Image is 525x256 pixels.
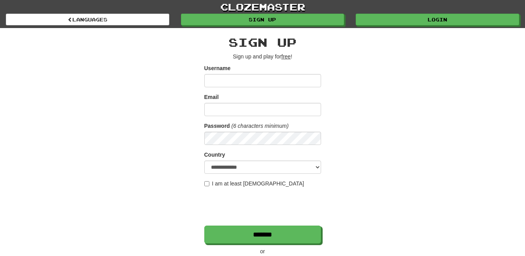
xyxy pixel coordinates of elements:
[6,14,169,25] a: Languages
[204,247,321,255] p: or
[356,14,519,25] a: Login
[204,181,209,186] input: I am at least [DEMOGRAPHIC_DATA]
[181,14,344,25] a: Sign up
[204,64,231,72] label: Username
[232,123,289,129] em: (6 characters minimum)
[204,122,230,130] label: Password
[204,36,321,49] h2: Sign up
[204,180,304,187] label: I am at least [DEMOGRAPHIC_DATA]
[281,53,291,60] u: free
[204,151,225,159] label: Country
[204,191,323,222] iframe: reCAPTCHA
[204,53,321,60] p: Sign up and play for !
[204,93,219,101] label: Email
